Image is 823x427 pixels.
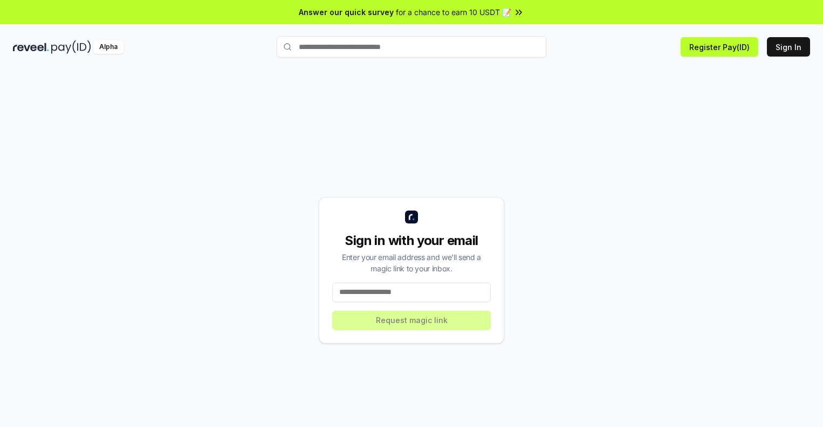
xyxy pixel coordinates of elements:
span: Answer our quick survey [299,6,394,18]
div: Enter your email address and we’ll send a magic link to your inbox. [332,251,491,274]
img: logo_small [405,211,418,223]
img: pay_id [51,40,91,54]
button: Register Pay(ID) [681,37,758,57]
img: reveel_dark [13,40,49,54]
div: Alpha [93,40,124,54]
span: for a chance to earn 10 USDT 📝 [396,6,511,18]
div: Sign in with your email [332,232,491,249]
button: Sign In [767,37,810,57]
